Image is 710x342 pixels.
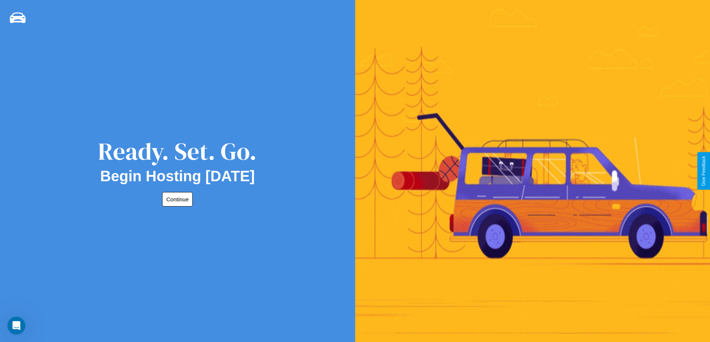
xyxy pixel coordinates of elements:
div: Ready. Set. Go. [98,135,257,168]
button: Continue [162,192,193,207]
h2: Begin Hosting [DATE] [100,168,255,185]
iframe: Intercom live chat [7,317,25,335]
div: Give Feedback [701,156,706,186]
